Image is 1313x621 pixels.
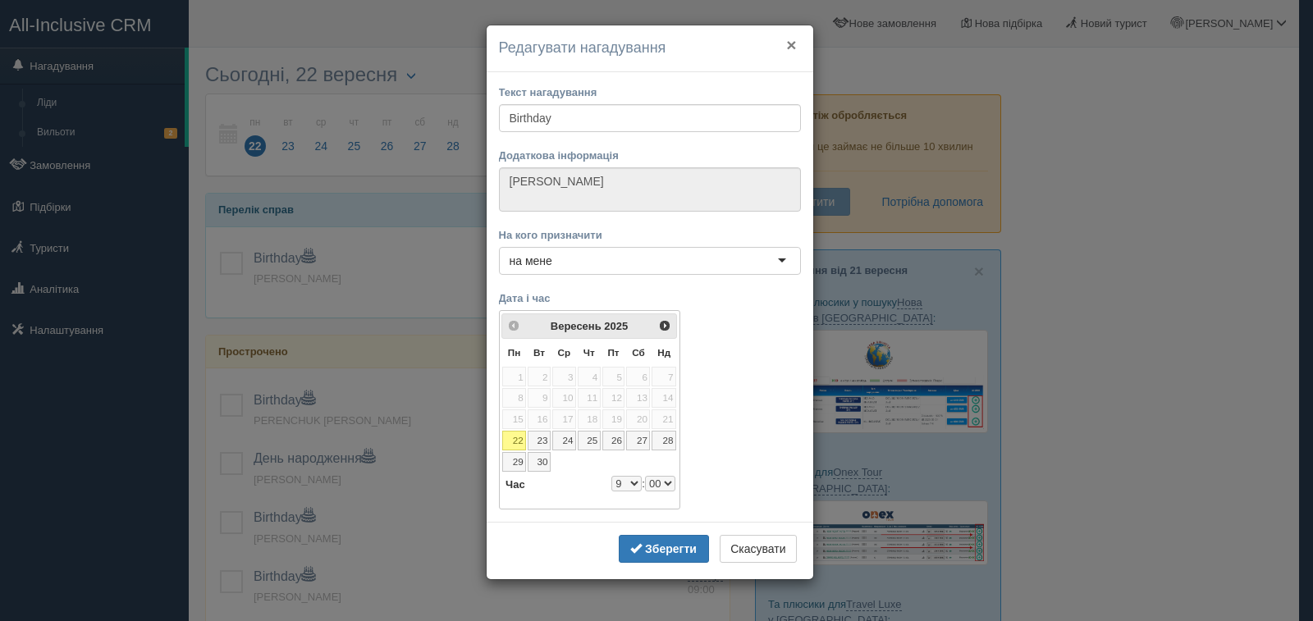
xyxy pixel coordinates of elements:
[645,542,697,555] b: Зберегти
[652,431,676,450] a: 28
[499,84,801,100] label: Текст нагадування
[786,36,796,53] button: ×
[604,320,628,332] span: 2025
[720,535,796,563] button: Скасувати
[656,316,675,335] a: Наст>
[551,320,602,332] span: Вересень
[502,431,526,450] a: 22
[501,476,525,493] dt: Час
[510,253,552,269] div: на мене
[528,452,551,472] a: 30
[499,38,801,59] h4: Редагувати нагадування
[528,431,551,450] a: 23
[499,148,801,163] label: Додаткова інформація
[499,227,801,243] label: На кого призначити
[508,347,520,358] span: Понеділок
[602,431,625,450] a: 26
[626,431,650,450] a: 27
[502,452,526,472] a: 29
[632,347,645,358] span: Субота
[533,347,545,358] span: Вівторок
[657,347,670,358] span: Неділя
[552,431,576,450] a: 24
[578,431,601,450] a: 25
[499,290,801,306] label: Дата і час
[607,347,619,358] span: П
[658,319,671,332] span: Наст>
[619,535,709,563] button: Зберегти
[583,347,595,358] span: Четвер
[558,347,571,358] span: Середа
